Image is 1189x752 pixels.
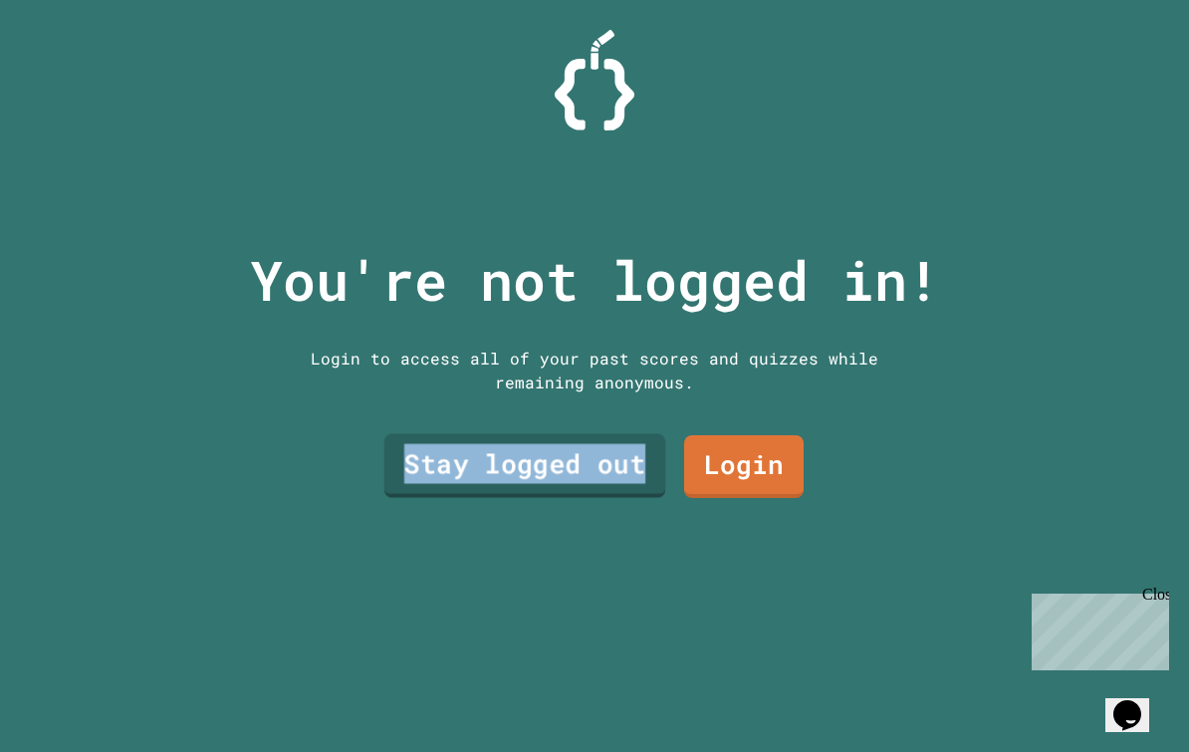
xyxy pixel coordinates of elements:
[684,435,804,498] a: Login
[1024,586,1169,670] iframe: chat widget
[8,8,137,126] div: Chat with us now!Close
[384,434,666,498] a: Stay logged out
[555,30,634,130] img: Logo.svg
[1105,672,1169,732] iframe: chat widget
[250,239,940,322] p: You're not logged in!
[296,347,893,394] div: Login to access all of your past scores and quizzes while remaining anonymous.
